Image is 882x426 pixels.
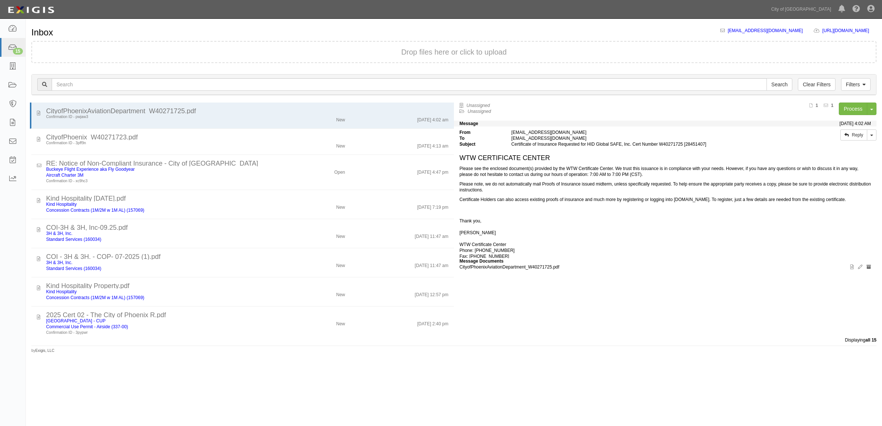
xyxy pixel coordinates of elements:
p: CityofPhoenixAviationDepartment_W40271725.pdf [459,264,871,270]
div: COI - 3H & 3H. - COP- 07-2025 (1).pdf [46,254,448,260]
a: Reply [840,129,867,141]
div: New [336,260,345,269]
div: Kind Hospitality Property.pdf [46,283,448,289]
a: Aircraft Charter 3M [46,173,83,178]
div: inbox@cop.complianz.com [506,135,765,141]
div: [DATE] 11:47 am [415,231,448,239]
i: Archive document [867,265,871,269]
div: [DATE] 7:19 pm [417,201,448,210]
a: [URL][DOMAIN_NAME] [822,28,876,33]
b: 1 [816,103,818,108]
div: Displaying [26,337,882,343]
a: [GEOGRAPHIC_DATA] - CUP [46,318,106,323]
div: CityofPhoenix_W40271723.pdf [46,134,448,140]
a: Process [839,103,867,115]
a: Concession Contracts (1M/2M w 1M AL) (157069) [46,295,144,300]
a: [EMAIL_ADDRESS][DOMAIN_NAME] [728,28,803,33]
div: 15 [13,48,23,55]
div: Kind Hospitality [46,201,276,207]
i: Edit document [858,265,862,269]
strong: Subject [454,141,506,147]
div: 3H & 3H, Inc. [46,231,276,236]
b: all 15 [865,337,876,343]
div: Confirmation ID - pwjaw3 [46,114,276,120]
div: 3H & 3H, Inc. [46,260,276,266]
div: Confirmation ID - 3pff9n [46,140,276,146]
a: Standard Services (160034) [46,237,101,242]
div: Concession Contracts (1M/2M w 1M AL) (157069) [46,207,276,213]
a: Buckeye Flight Experience aka Fly Goodyear [46,167,135,172]
a: Concession Contracts (1M/2M w 1M AL) (157069) [46,208,144,213]
div: [DATE] 4:47 pm [417,166,448,175]
img: logo-5460c22ac91f19d4615b14bd174203de0afe785f0fc80cf4dbbc73dc1793850b.png [6,3,56,17]
div: New [336,114,345,123]
div: Kind Hospitality [46,289,276,295]
div: Commercial Use Permit - Airside (337-00) [46,324,276,330]
div: Kind Hospitality 10.1.26.pdf [46,195,448,201]
a: Commercial Use Permit - Airside (337-00) [46,324,128,329]
div: [DATE] 11:47 am [415,260,448,269]
div: RE: Notice of Non-Compliant Insurance - City of Phoenix [46,160,448,166]
b: 1 [831,103,834,108]
p: Please see the enclosed document(s) provided by the WTW Certificate Center. We trust this issuanc... [459,166,871,177]
a: Unassigned [468,109,491,114]
div: [DATE] 2:40 pm [417,318,448,327]
a: City of [GEOGRAPHIC_DATA] [768,2,835,17]
div: [DATE] 4:02 am [417,114,448,123]
a: 3H & 3H, Inc. [46,260,72,265]
div: Standard Services (160034) [46,236,276,242]
div: COI-3H & 3H, Inc-09.25.pdf [46,225,448,231]
div: CityofPhoenixAviationDepartment_W40271725.pdf [46,108,448,114]
div: New [336,231,345,239]
div: New [336,289,345,298]
div: Open [334,166,345,175]
strong: Message [459,121,478,126]
a: Clear Filters [798,78,835,91]
a: Exigis, LLC [35,349,55,353]
h1: Inbox [31,28,53,37]
i: View [850,265,854,269]
button: Drop files here or click to upload [401,49,507,55]
strong: From [454,129,506,135]
a: Unassigned [466,103,490,108]
input: Search [52,78,767,91]
i: Help Center - Complianz [852,5,860,13]
div: [EMAIL_ADDRESS][DOMAIN_NAME] [506,129,765,135]
div: Confirmation ID - 3pypwr [46,330,276,336]
input: Search [766,78,792,91]
a: Standard Services (160034) [46,266,101,271]
a: Kind Hospitality [46,289,77,294]
a: 3H & 3H, Inc. [46,231,72,236]
div: Confirmation ID - xc9hc3 [46,178,276,184]
div: New [336,201,345,210]
div: Standard Services (160034) [46,266,276,271]
div: 2025 Cert 02 - The City of Phoenix R.pdf [46,312,448,318]
div: Certificate of Insurance Requested for HID Global SAFE, Inc. Cert Number W40271725 [28451407] [506,141,765,147]
a: Kind Hospitality [46,202,77,207]
div: Concession Contracts (1M/2M w 1M AL) (157069) [46,295,276,301]
h1: WTW CERTIFICATE CENTER [459,155,871,162]
p: Thank you, [PERSON_NAME] WTW Certificate Center Phone: [PHONE_NUMBER] Fax: [PHONE_NUMBER] Email: ... [459,206,871,271]
div: New [336,140,345,149]
strong: Message Documents [459,259,503,264]
small: by [31,348,54,354]
div: [DATE] 12:57 pm [415,289,448,298]
strong: To [454,135,506,141]
div: West Coast Wash Station - CUP [46,318,276,324]
p: Certificate Holders can also access existing proofs of insurance and much more by registering or ... [459,197,871,202]
p: Please note, we do not automatically mail Proofs of Insurance issued midterm, unless specifically... [459,181,871,193]
a: Filters [841,78,871,91]
div: [DATE] 4:13 am [417,140,448,149]
div: [DATE] 4:02 AM [840,121,871,127]
div: New [336,318,345,327]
